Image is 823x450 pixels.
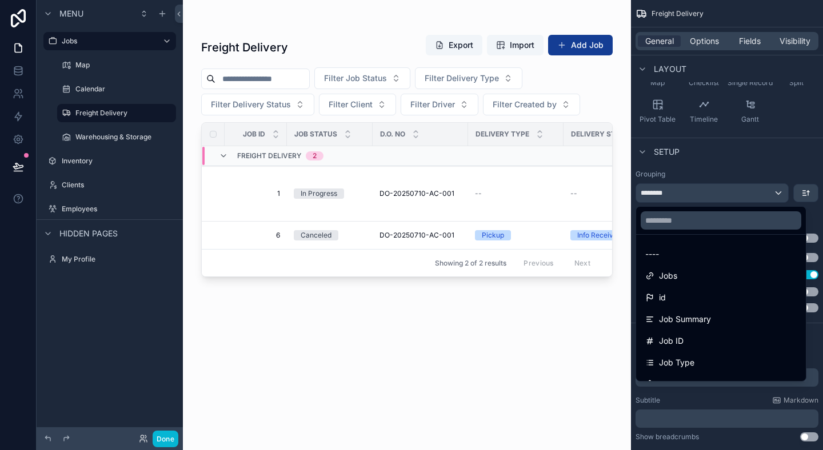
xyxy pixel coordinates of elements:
[645,247,659,261] span: ----
[380,130,405,139] span: D.O. No
[659,377,680,391] span: Client
[659,334,684,348] span: Job ID
[313,151,317,160] div: 2
[659,356,694,369] span: Job Type
[571,130,634,139] span: Delivery Status
[243,130,265,139] span: Job ID
[294,130,337,139] span: Job Status
[476,130,529,139] span: Delivery Type
[659,291,666,304] span: id
[237,151,301,160] span: Freight Delivery
[435,259,506,268] span: Showing 2 of 2 results
[659,312,711,326] span: Job Summary
[659,269,677,283] span: Jobs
